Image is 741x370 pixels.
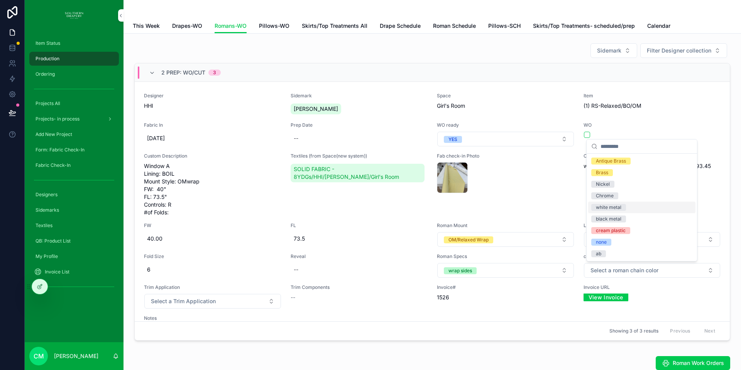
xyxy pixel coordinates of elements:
span: 2 Prep: WO/Cut [161,69,205,76]
span: Sidemark [291,93,428,99]
span: QB: Product List [36,238,71,244]
span: Roman Schedule [433,22,476,30]
span: 40.00 [147,235,278,243]
span: Skirts/Top Treatments All [302,22,367,30]
span: [DATE] [147,134,278,142]
span: Trim Application [144,284,281,290]
button: Select Button [144,294,281,309]
a: Item Status [29,36,119,50]
span: Roman Mount [437,222,574,229]
span: Add New Project [36,131,72,137]
a: Projects- in process [29,112,119,126]
div: none [596,239,607,246]
span: WO ready [437,122,574,128]
span: Reveal [291,253,428,260]
div: Chrome [596,192,614,199]
span: Invoice List [45,269,69,275]
span: Fabric Check-In [36,162,71,168]
span: Drapes-WO [172,22,202,30]
button: Select Button [437,132,574,146]
span: This Week [133,22,160,30]
div: white metal [596,204,621,211]
span: Roman Specs [437,253,574,260]
a: Ordering [29,67,119,81]
span: Drape Schedule [380,22,421,30]
span: Pillows-WO [259,22,289,30]
span: Textiles (from Space(new system)) [291,153,428,159]
span: Sidemark [597,47,621,54]
span: HHI [144,102,281,110]
span: Invoice URL [584,284,721,290]
a: Add New Project [29,127,119,141]
span: Space [437,93,574,99]
span: SOLID FABRIC - 8YDGs/HHI/[PERSON_NAME]/Girl's Room [294,165,422,181]
span: Projects- in process [36,116,80,122]
p: [PERSON_NAME] [54,352,98,360]
div: Antique Brass [596,158,626,165]
span: Select a roman chain color [590,266,658,274]
span: Filter Designer collection [647,47,711,54]
span: 73.5 [294,235,425,243]
img: App logo [65,9,83,22]
span: Projects All [36,100,60,107]
span: Girl's Room [437,102,574,110]
a: Pillows-WO [259,19,289,34]
span: Trim Components [291,284,428,290]
div: scrollable content [25,31,123,303]
span: Notes [144,315,281,321]
button: Select Button [584,263,721,278]
a: This Week [133,19,160,34]
span: Invoice# [437,284,574,290]
span: Fold Size [144,253,281,260]
div: black metal [596,216,621,222]
a: Invoice List [29,265,119,279]
a: Calendar [647,19,670,34]
span: Calendar [647,22,670,30]
span: Custom Description [144,153,281,159]
span: FL [291,222,428,229]
span: Fab check-in Photo [437,153,574,159]
a: Textiles [29,219,119,233]
div: YES [448,136,457,143]
a: QB: Product List [29,234,119,248]
a: Roman Schedule [433,19,476,34]
button: Select Button [437,263,574,278]
span: Pillows-SCH [488,22,521,30]
a: Production [29,52,119,66]
span: cm [34,351,44,361]
span: Item [584,93,721,99]
div: ab [596,250,601,257]
a: Fabric Check-In [29,158,119,172]
a: Skirts/Top Treatments- scheduled/prep [533,19,635,34]
div: -- [294,266,298,273]
button: Select Button [437,232,574,247]
span: Cuts- new system [584,153,721,159]
a: Skirts/Top Treatments All [302,19,367,34]
div: 3 [213,70,216,76]
span: (1) RS-Relaxed/BO/OM [584,102,721,110]
span: Form: Fabric Check-In [36,147,85,153]
span: Romans-WO [215,22,247,30]
span: Skirts/Top Treatments- scheduled/prep [533,22,635,30]
span: Item Status [36,40,60,46]
div: OM/Relaxed Wrap [448,236,489,243]
div: Suggestions [587,154,697,261]
a: SOLID FABRIC - 8YDGs/HHI/[PERSON_NAME]/Girl's Room [291,164,425,182]
div: Brass [596,169,608,176]
span: 6 [147,266,278,273]
span: [PERSON_NAME] [294,105,338,113]
span: 1526 [437,294,574,301]
span: My Profile [36,253,58,260]
span: -- [291,294,295,301]
span: Designers [36,192,58,198]
button: Unselect OM_RELAXED_WRAP [444,236,493,243]
a: Designers [29,188,119,202]
a: Pillows-SCH [488,19,521,34]
span: chain color [584,253,721,260]
span: Roman Work Orders [673,359,724,367]
div: Nickel [596,181,610,188]
a: My Profile [29,249,119,263]
div: cream plastic [596,227,626,234]
span: FW [144,222,281,229]
span: Select a Trim Application [151,297,216,305]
